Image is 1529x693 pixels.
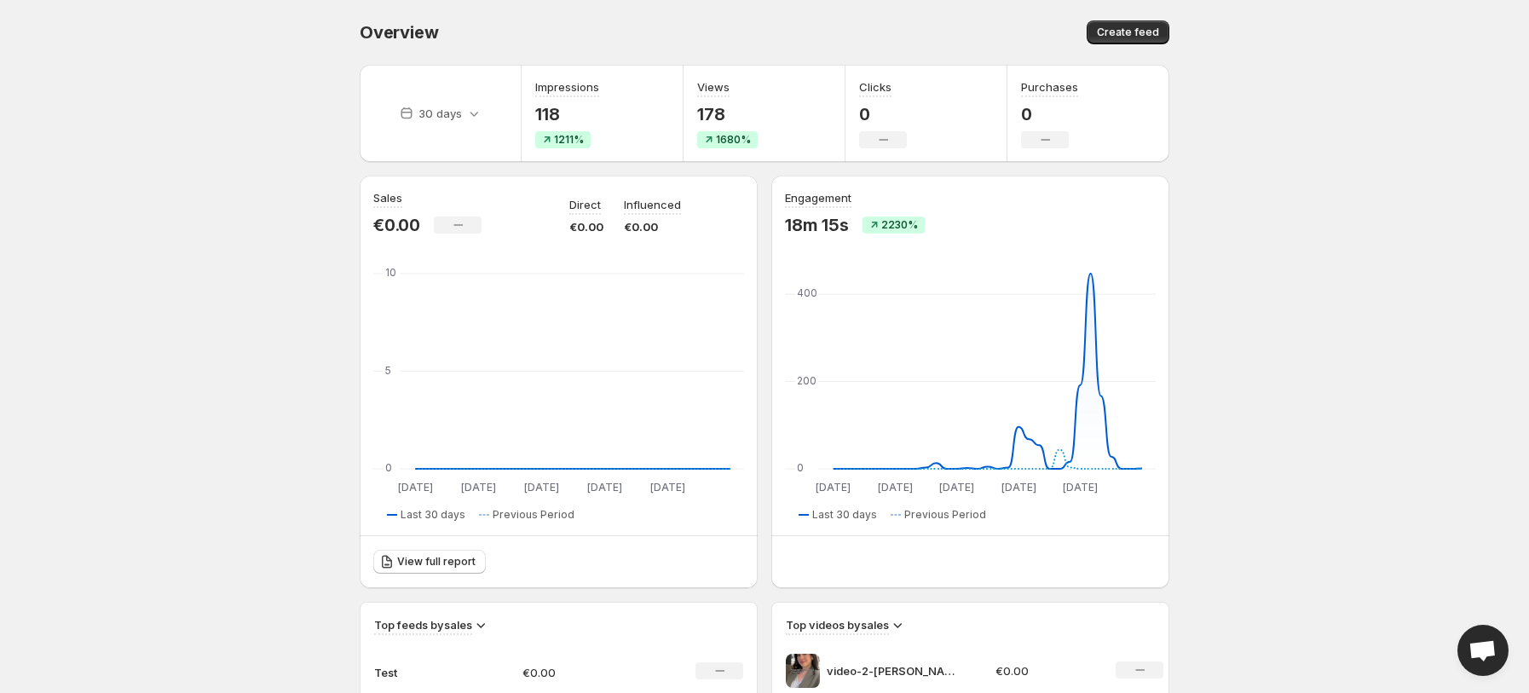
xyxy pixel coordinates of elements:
h3: Views [697,78,730,95]
text: 400 [797,286,817,299]
span: 2230% [881,218,918,232]
text: [DATE] [650,481,685,494]
span: Overview [360,22,438,43]
h3: Top feeds by sales [374,616,472,633]
span: Create feed [1097,26,1159,39]
img: video-2-joo [786,654,820,688]
h3: Impressions [535,78,599,95]
h3: Top videos by sales [786,616,889,633]
p: video-2-[PERSON_NAME] [827,662,955,679]
text: 200 [797,374,816,387]
span: Previous Period [904,508,986,522]
text: 0 [385,461,392,474]
span: 1680% [716,133,751,147]
p: Direct [569,196,601,213]
text: [DATE] [878,481,913,494]
text: [DATE] [398,481,433,494]
text: 0 [797,461,804,474]
button: Create feed [1087,20,1169,44]
text: 5 [385,364,391,377]
span: Last 30 days [401,508,465,522]
p: 118 [535,104,599,124]
p: Influenced [624,196,681,213]
h3: Sales [373,189,402,206]
p: €0.00 [624,218,681,235]
p: Test [374,664,459,681]
div: Open chat [1457,625,1509,676]
p: €0.00 [995,662,1096,679]
a: View full report [373,550,486,574]
text: [DATE] [1001,481,1036,494]
text: 10 [385,266,396,279]
p: €0.00 [569,218,603,235]
h3: Clicks [859,78,891,95]
p: 0 [1021,104,1078,124]
span: Last 30 days [812,508,877,522]
p: 30 days [418,105,462,122]
text: [DATE] [939,481,974,494]
p: 178 [697,104,758,124]
span: Previous Period [493,508,574,522]
p: €0.00 [373,215,420,235]
p: 18m 15s [785,215,849,235]
span: 1211% [554,133,584,147]
text: [DATE] [1063,481,1098,494]
span: View full report [397,555,476,569]
text: [DATE] [461,481,496,494]
text: [DATE] [587,481,622,494]
text: [DATE] [816,481,851,494]
h3: Purchases [1021,78,1078,95]
text: [DATE] [524,481,559,494]
p: €0.00 [522,664,643,681]
p: 0 [859,104,907,124]
h3: Engagement [785,189,851,206]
